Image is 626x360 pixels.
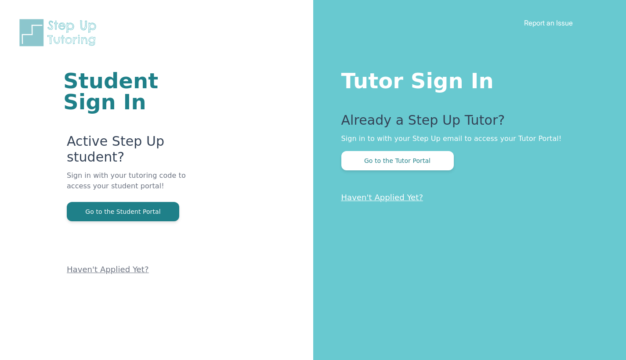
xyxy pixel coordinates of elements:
[341,151,454,170] button: Go to the Tutor Portal
[341,112,591,133] p: Already a Step Up Tutor?
[341,133,591,144] p: Sign in to with your Step Up email to access your Tutor Portal!
[67,133,208,170] p: Active Step Up student?
[524,18,573,27] a: Report an Issue
[67,265,149,274] a: Haven't Applied Yet?
[63,70,208,112] h1: Student Sign In
[67,170,208,202] p: Sign in with your tutoring code to access your student portal!
[18,18,102,48] img: Step Up Tutoring horizontal logo
[67,202,179,221] button: Go to the Student Portal
[341,156,454,165] a: Go to the Tutor Portal
[67,207,179,216] a: Go to the Student Portal
[341,67,591,91] h1: Tutor Sign In
[341,193,423,202] a: Haven't Applied Yet?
